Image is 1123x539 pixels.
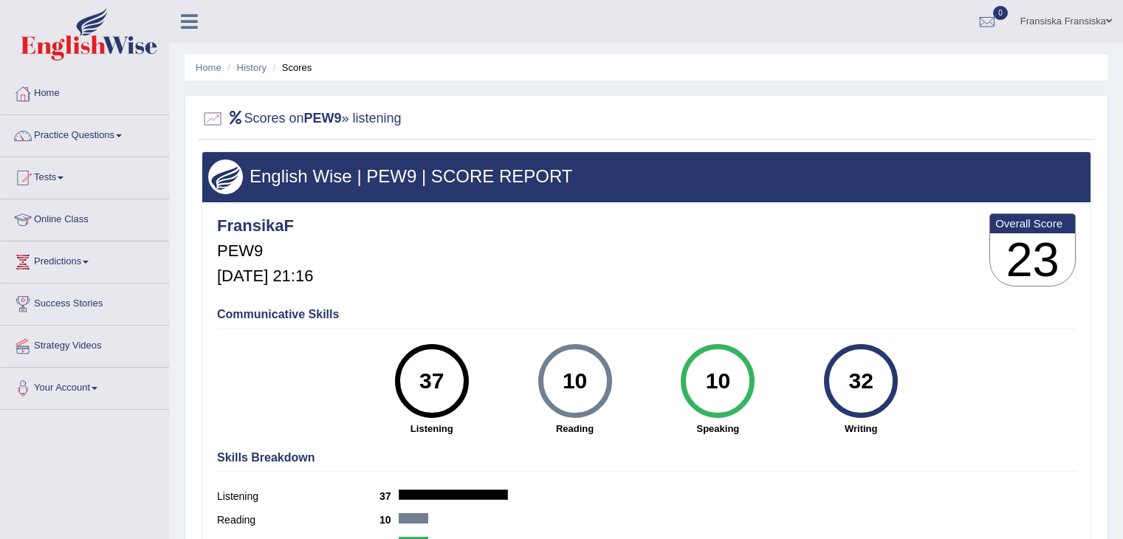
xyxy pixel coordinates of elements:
h5: [DATE] 21:16 [217,267,313,285]
b: 37 [380,490,399,502]
a: History [237,62,267,73]
h2: Scores on » listening [202,108,402,130]
div: 10 [548,350,602,412]
a: Your Account [1,368,169,405]
a: Predictions [1,241,169,278]
b: Overall Score [995,217,1070,230]
h4: Skills Breakdown [217,451,1076,464]
label: Reading [217,512,380,528]
img: wings.png [208,159,243,194]
strong: Speaking [653,422,782,436]
span: 0 [993,6,1008,20]
div: 10 [691,350,745,412]
strong: Listening [368,422,496,436]
div: 37 [405,350,459,412]
h4: Communicative Skills [217,308,1076,321]
li: Scores [269,61,312,75]
a: Tests [1,157,169,194]
div: 32 [834,350,888,412]
a: Practice Questions [1,115,169,152]
strong: Reading [511,422,639,436]
b: PEW9 [304,111,342,126]
h5: PEW9 [217,242,313,260]
a: Success Stories [1,284,169,320]
h3: English Wise | PEW9 | SCORE REPORT [208,167,1085,186]
a: Home [196,62,221,73]
a: Online Class [1,199,169,236]
a: Strategy Videos [1,326,169,363]
strong: Writing [797,422,925,436]
b: 10 [380,514,399,526]
a: Home [1,73,169,110]
h4: FransikaF [217,217,313,235]
label: Listening [217,489,380,504]
h3: 23 [990,233,1075,286]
